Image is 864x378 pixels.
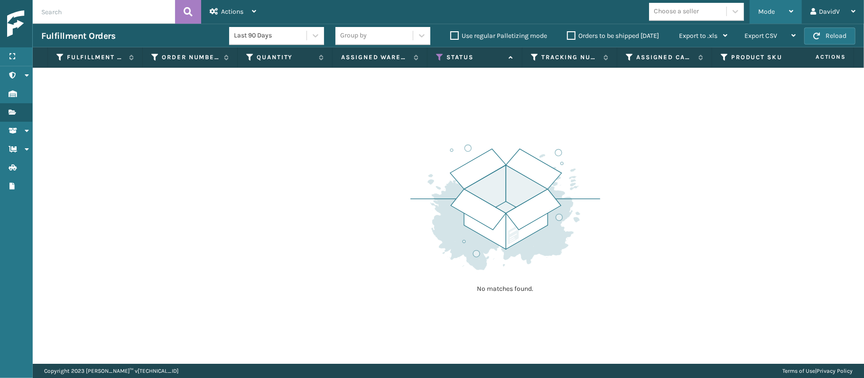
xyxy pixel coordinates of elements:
[654,7,699,17] div: Choose a seller
[162,53,219,62] label: Order Number
[340,31,367,41] div: Group by
[679,32,717,40] span: Export to .xls
[541,53,599,62] label: Tracking Number
[782,364,853,378] div: |
[67,53,124,62] label: Fulfillment Order Id
[731,53,789,62] label: Product SKU
[786,49,852,65] span: Actions
[446,53,504,62] label: Status
[758,8,775,16] span: Mode
[804,27,855,45] button: Reload
[7,10,93,37] img: logo
[341,53,409,62] label: Assigned Warehouse
[744,32,777,40] span: Export CSV
[234,31,307,41] div: Last 90 Days
[636,53,694,62] label: Assigned Carrier Service
[567,32,659,40] label: Orders to be shipped [DATE]
[817,368,853,374] a: Privacy Policy
[41,30,115,42] h3: Fulfillment Orders
[257,53,314,62] label: Quantity
[221,8,243,16] span: Actions
[782,368,815,374] a: Terms of Use
[450,32,547,40] label: Use regular Palletizing mode
[44,364,178,378] p: Copyright 2023 [PERSON_NAME]™ v [TECHNICAL_ID]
